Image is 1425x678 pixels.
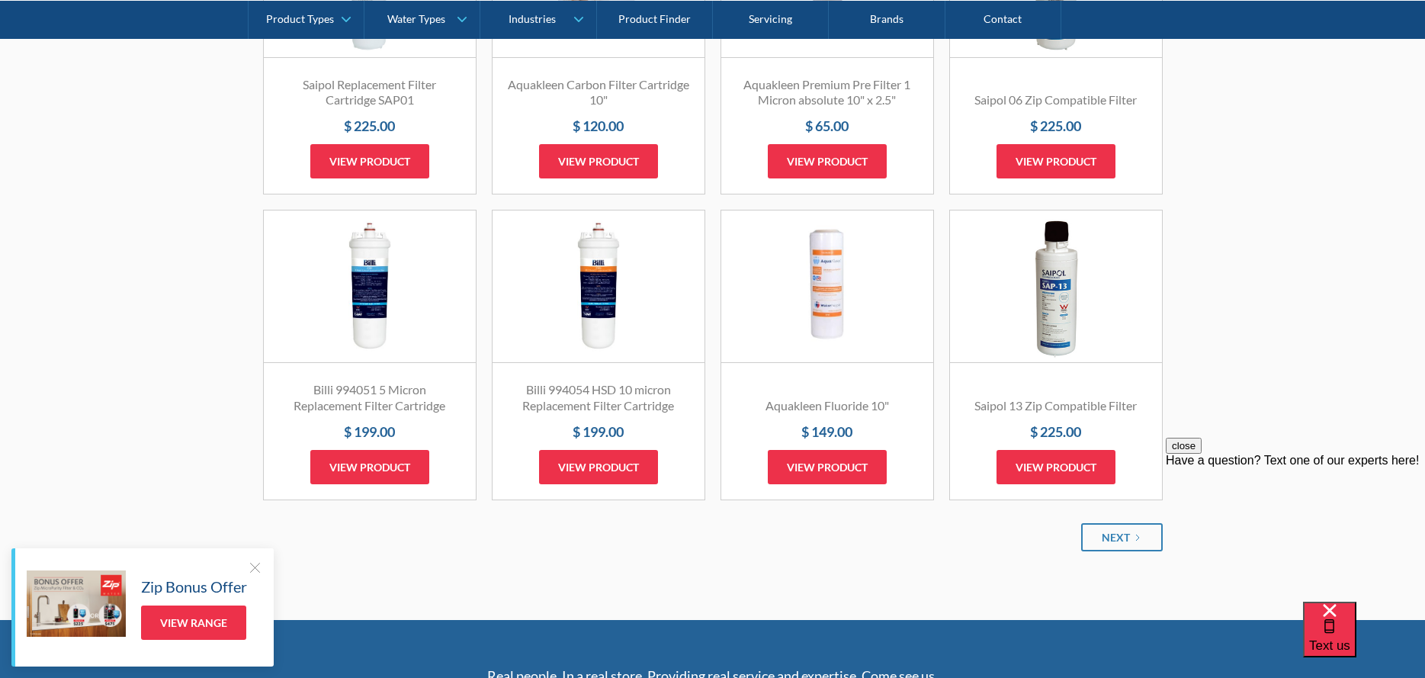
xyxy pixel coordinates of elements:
[27,570,126,637] img: Zip Bonus Offer
[141,606,246,640] a: View Range
[509,12,556,25] div: Industries
[539,144,658,178] a: View product
[387,12,445,25] div: Water Types
[279,382,461,414] h3: Billi 994051 5 Micron Replacement Filter Cartridge
[737,77,918,109] h3: Aquakleen Premium Pre Filter 1 Micron absolute 10" x 2.5"
[508,382,689,414] h3: Billi 994054 HSD 10 micron Replacement Filter Cartridge
[539,450,658,484] a: View product
[266,12,334,25] div: Product Types
[965,116,1147,137] h4: $ 225.00
[508,422,689,442] h4: $ 199.00
[737,422,918,442] h4: $ 149.00
[1081,523,1163,551] a: Next Page
[279,77,461,109] h3: Saipol Replacement Filter Cartridge SAP01
[737,116,918,137] h4: $ 65.00
[279,116,461,137] h4: $ 225.00
[737,398,918,414] h3: Aquakleen Fluoride 10"
[263,523,1163,551] div: List
[508,116,689,137] h4: $ 120.00
[1166,438,1425,621] iframe: podium webchat widget prompt
[1102,529,1130,545] div: Next
[965,92,1147,108] h3: Saipol 06 Zip Compatible Filter
[1303,602,1425,678] iframe: podium webchat widget bubble
[768,144,887,178] a: View product
[279,422,461,442] h4: $ 199.00
[310,144,429,178] a: View product
[768,450,887,484] a: View product
[141,575,247,598] h5: Zip Bonus Offer
[965,422,1147,442] h4: $ 225.00
[310,450,429,484] a: View product
[997,144,1115,178] a: View product
[965,398,1147,414] h3: Saipol 13 Zip Compatible Filter
[508,77,689,109] h3: Aquakleen Carbon Filter Cartridge 10"
[997,450,1115,484] a: View product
